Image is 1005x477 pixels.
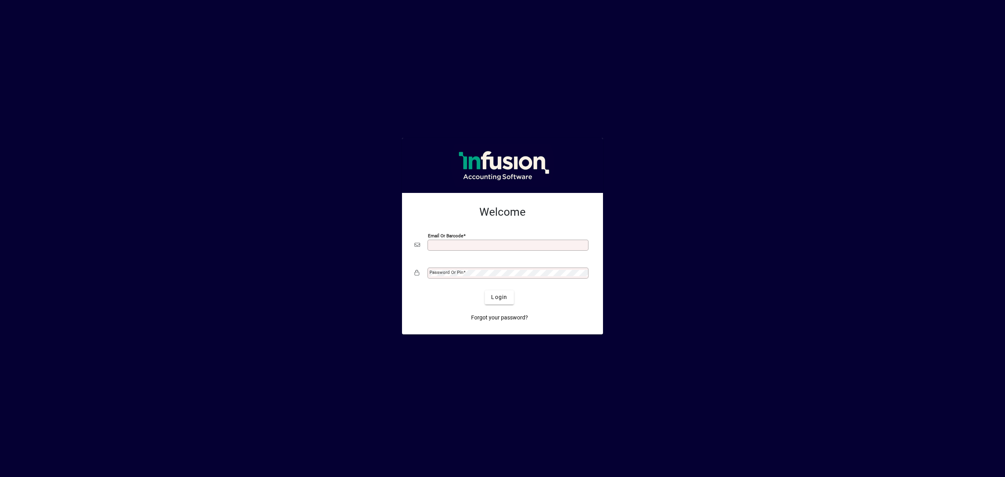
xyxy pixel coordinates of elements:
[415,205,590,219] h2: Welcome
[485,290,513,305] button: Login
[428,233,463,238] mat-label: Email or Barcode
[491,293,507,301] span: Login
[471,314,528,322] span: Forgot your password?
[468,311,531,325] a: Forgot your password?
[429,270,463,275] mat-label: Password or Pin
